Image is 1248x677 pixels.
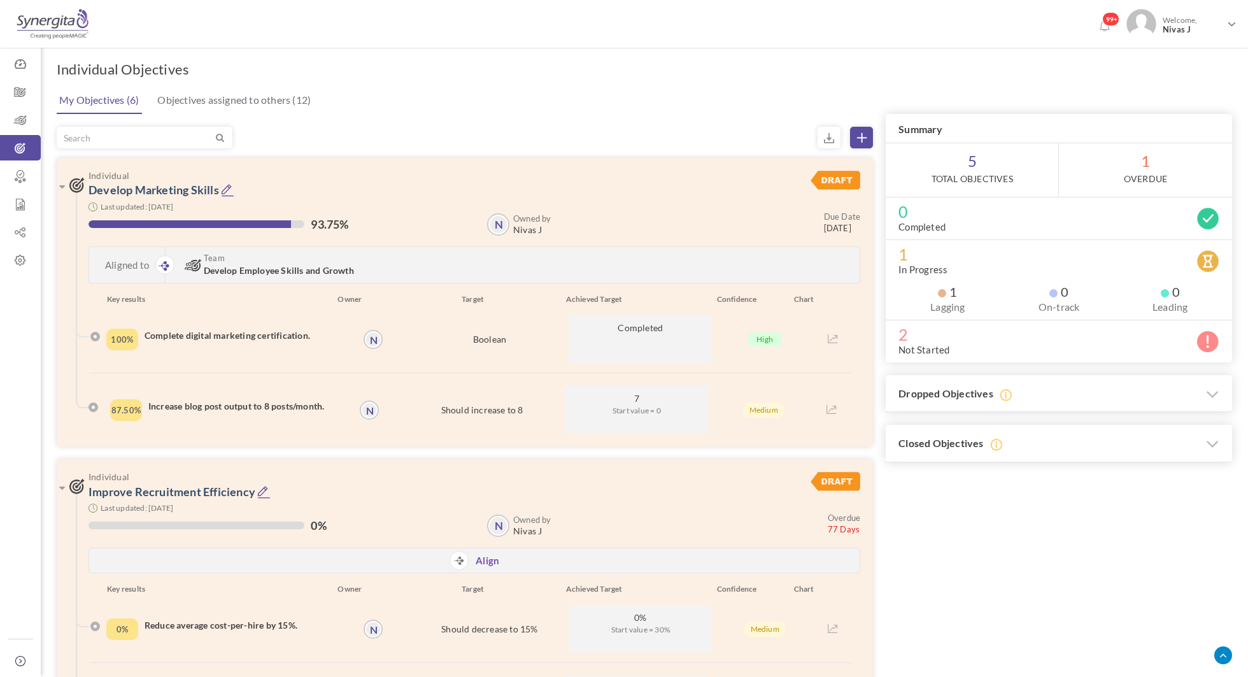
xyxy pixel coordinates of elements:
h3: Closed Objectives [886,425,1232,462]
small: 77 Days [828,512,860,535]
label: 0% [311,519,326,532]
span: 1 [938,285,957,298]
div: Confidence [707,293,788,306]
input: Search [57,127,213,148]
small: Overdue [828,513,860,523]
h1: Individual Objectives [57,61,189,78]
label: Lagging [898,301,997,313]
span: 0 [1049,285,1068,298]
label: Leading [1121,301,1219,313]
div: Achieved Target [547,583,707,595]
span: High [748,332,782,346]
img: DraftStatus.svg [811,472,860,491]
span: 1 [1059,143,1232,197]
span: Nivas J [513,225,551,235]
a: N [365,621,381,638]
span: Medium [743,403,784,418]
span: Welcome, [1156,9,1226,41]
h3: Dropped Objectives [886,375,1232,413]
span: Individual [89,171,752,180]
div: Owner [330,583,386,595]
div: Should decrease to 15% [414,605,565,653]
small: Last updated: [DATE] [101,202,173,211]
img: Logo [15,8,90,40]
a: N [488,516,508,536]
label: Completed [898,220,946,233]
b: Owned by [513,213,551,224]
span: 7 [571,392,702,404]
div: Target [386,293,547,306]
label: OverDue [1124,173,1167,185]
span: Start value = 30% [575,624,706,636]
label: 93.75% [311,218,348,231]
a: Objectives assigned to others (12) [154,87,314,113]
span: 0% [575,611,706,624]
a: Improve Recruitment Efficiency [89,485,255,499]
div: Completed Percentage [106,618,138,640]
h4: Increase blog post output to 8 posts/month. [148,400,360,413]
a: Photo Welcome,Nivas J [1121,4,1242,41]
div: Boolean [414,315,565,363]
label: Not Started [898,343,949,356]
label: Total Objectives [932,173,1013,185]
div: Target [386,583,547,595]
span: Nivas J [513,526,551,536]
div: Key results [97,293,330,306]
a: Notifications [1095,17,1115,37]
small: Due Date [824,211,861,222]
span: 2 [898,328,1219,341]
span: Team [204,253,751,262]
span: 1 [898,248,1219,260]
span: Nivas J [1163,25,1223,34]
div: Achieved Target [547,293,707,306]
p: Completed [569,315,712,363]
h3: Summary [886,114,1232,143]
span: 99+ [1102,12,1119,26]
small: [DATE] [824,211,861,234]
a: Edit Objective [257,485,271,501]
div: Owner [330,293,386,306]
div: Completed Percentage [110,399,142,421]
span: Medium [744,622,785,637]
img: Photo [1126,9,1156,39]
span: 0 [1161,285,1180,298]
h4: Reduce average cost-per-hire by 15%. [145,619,361,632]
a: My Objectives (6) [56,87,142,114]
span: 5 [886,143,1058,197]
span: 0 [898,205,1219,218]
h4: Complete digital marketing certification. [145,329,361,342]
label: In Progress [898,263,947,276]
small: Last updated: [DATE] [101,503,173,513]
a: Develop Marketing Skills [89,183,219,197]
a: Edit Objective [221,183,234,199]
div: Confidence [707,583,788,595]
a: N [488,215,508,234]
a: Create Objective [850,127,873,148]
div: Chart [788,293,852,306]
div: Key results [97,583,330,595]
div: Completed Percentage [106,329,138,350]
div: Should increase to 8 [407,386,558,434]
a: N [365,331,381,348]
span: Individual [89,472,752,481]
a: Align [476,555,499,568]
a: N [361,402,378,418]
img: DraftStatus.svg [811,171,860,190]
div: Aligned to [89,247,166,283]
label: On-track [1010,301,1109,313]
span: Develop Employee Skills and Growth [204,265,354,276]
div: Chart [788,583,852,595]
span: Start value = 0 [571,404,702,417]
small: Export [818,127,840,148]
b: Owned by [513,515,551,525]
